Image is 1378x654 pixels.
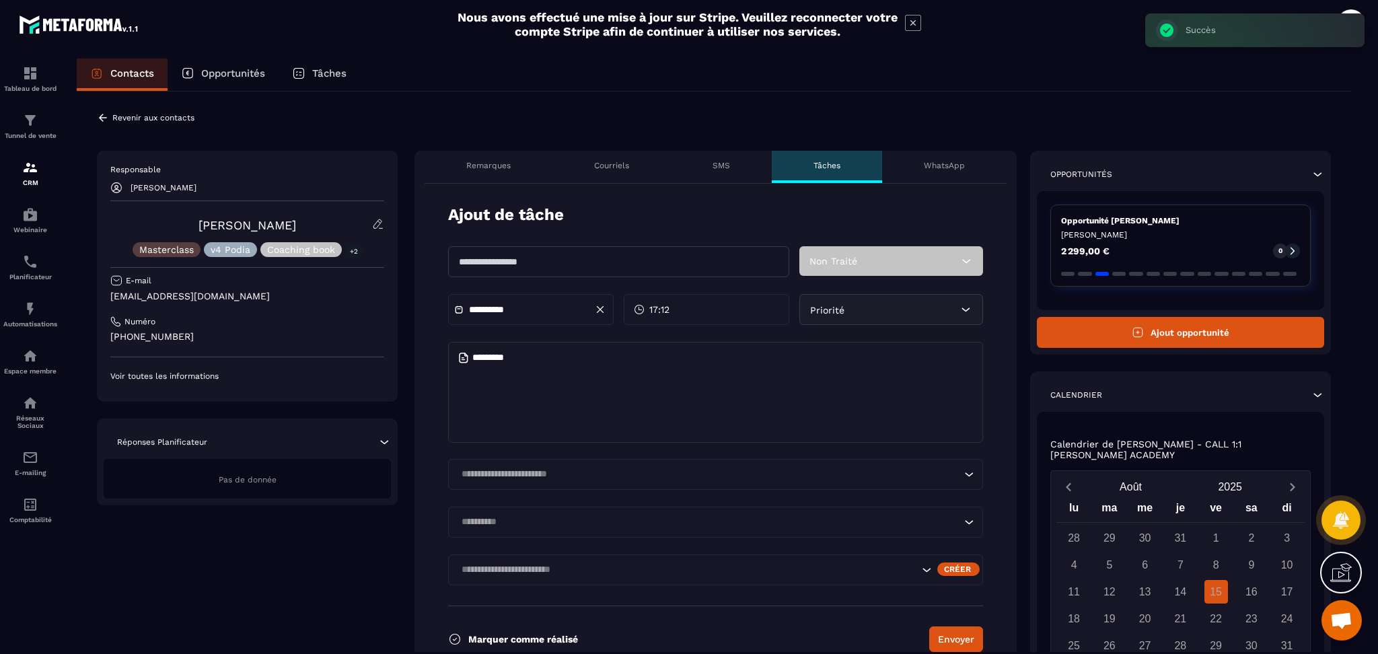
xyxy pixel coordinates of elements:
a: automationsautomationsWebinaire [3,196,57,244]
img: social-network [22,395,38,411]
a: social-networksocial-networkRéseaux Sociaux [3,385,57,439]
input: Search for option [457,562,918,577]
p: Coaching book [267,245,335,254]
p: Masterclass [139,245,194,254]
div: 4 [1062,553,1086,577]
button: Next month [1280,478,1305,496]
a: Opportunités [168,59,279,91]
div: 7 [1169,553,1192,577]
a: Tâches [279,59,360,91]
a: formationformationTunnel de vente [3,102,57,149]
div: 30 [1133,526,1157,550]
p: Courriels [594,160,629,171]
p: [PERSON_NAME] [1061,229,1300,240]
img: automations [22,301,38,317]
img: scheduler [22,254,38,270]
p: +2 [345,244,363,258]
a: formationformationCRM [3,149,57,196]
img: formation [22,159,38,176]
div: 12 [1097,580,1121,604]
a: [PERSON_NAME] [198,218,296,232]
div: 5 [1097,553,1121,577]
div: sa [1234,499,1270,522]
p: Ajout de tâche [448,204,564,226]
p: Opportunités [1050,169,1112,180]
p: CRM [3,179,57,186]
button: Ajout opportunité [1037,317,1324,348]
div: Search for option [448,507,983,538]
div: 24 [1275,607,1299,630]
a: emailemailE-mailing [3,439,57,486]
div: 29 [1097,526,1121,550]
p: Planificateur [3,273,57,281]
input: Search for option [457,515,961,530]
p: Marquer comme réalisé [468,634,578,645]
div: 31 [1169,526,1192,550]
p: Réponses Planificateur [117,437,207,447]
div: 13 [1133,580,1157,604]
div: 19 [1097,607,1121,630]
div: 17 [1275,580,1299,604]
button: Open years overlay [1180,475,1280,499]
div: 28 [1062,526,1086,550]
p: Réseaux Sociaux [3,414,57,429]
div: 10 [1275,553,1299,577]
p: [PHONE_NUMBER] [110,330,384,343]
a: formationformationTableau de bord [3,55,57,102]
button: Open months overlay [1081,475,1181,499]
p: Revenir aux contacts [112,113,194,122]
p: [PERSON_NAME] [131,183,196,192]
p: Calendrier de [PERSON_NAME] - CALL 1:1 [PERSON_NAME] ACADEMY [1050,439,1311,460]
a: Ouvrir le chat [1321,600,1362,641]
div: di [1269,499,1305,522]
p: Numéro [124,316,155,327]
div: me [1127,499,1163,522]
a: Contacts [77,59,168,91]
div: 2 [1239,526,1263,550]
img: formation [22,65,38,81]
p: v4 Podia [211,245,250,254]
p: WhatsApp [924,160,965,171]
p: Calendrier [1050,390,1102,400]
a: automationsautomationsEspace membre [3,338,57,385]
div: 6 [1133,553,1157,577]
div: 15 [1204,580,1228,604]
h2: Nous avons effectué une mise à jour sur Stripe. Veuillez reconnecter votre compte Stripe afin de ... [457,10,898,38]
span: Non Traité [809,256,857,266]
div: lu [1056,499,1092,522]
img: automations [22,207,38,223]
span: Pas de donnée [219,475,277,484]
p: Tâches [312,67,347,79]
a: schedulerschedulerPlanificateur [3,244,57,291]
div: Search for option [448,554,983,585]
p: SMS [713,160,730,171]
img: automations [22,348,38,364]
div: Créer [937,562,980,576]
input: Search for option [457,467,961,482]
span: Priorité [810,305,844,316]
div: 14 [1169,580,1192,604]
div: 21 [1169,607,1192,630]
div: 16 [1239,580,1263,604]
div: 11 [1062,580,1086,604]
div: 23 [1239,607,1263,630]
div: 1 [1204,526,1228,550]
p: Responsable [110,164,384,175]
p: Voir toutes les informations [110,371,384,381]
div: 9 [1239,553,1263,577]
p: Contacts [110,67,154,79]
p: Espace membre [3,367,57,375]
div: 8 [1204,553,1228,577]
img: logo [19,12,140,36]
div: 3 [1275,526,1299,550]
img: formation [22,112,38,129]
p: E-mailing [3,469,57,476]
p: Opportunités [201,67,265,79]
p: Tâches [813,160,840,171]
p: [EMAIL_ADDRESS][DOMAIN_NAME] [110,290,384,303]
p: Remarques [466,160,511,171]
img: email [22,449,38,466]
div: 20 [1133,607,1157,630]
img: accountant [22,497,38,513]
p: Tunnel de vente [3,132,57,139]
